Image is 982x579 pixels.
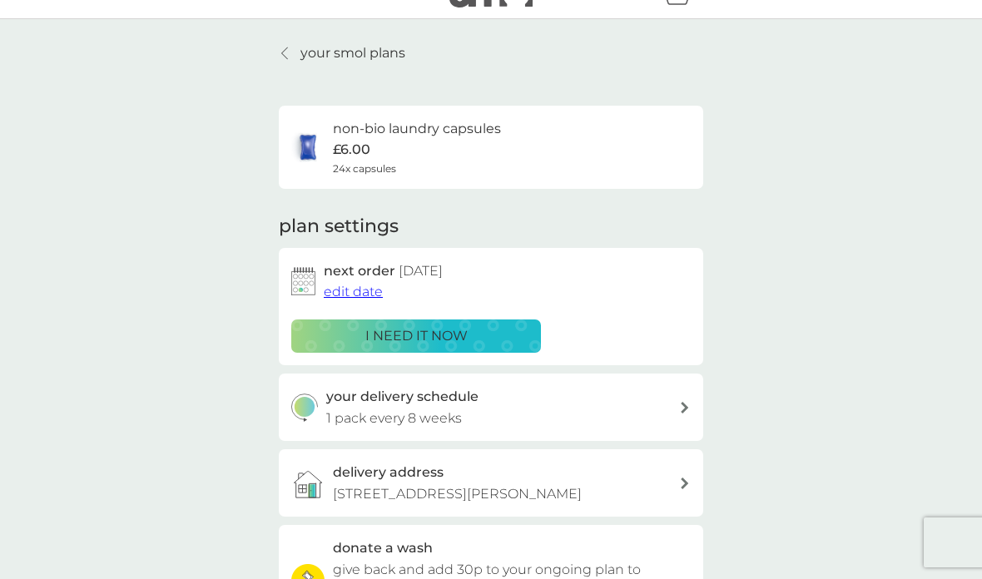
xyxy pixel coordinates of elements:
[326,386,479,408] h3: your delivery schedule
[279,42,405,64] a: your smol plans
[365,325,468,347] p: i need it now
[324,260,443,282] h2: next order
[291,131,325,164] img: non-bio laundry capsules
[324,284,383,299] span: edit date
[333,118,501,140] h6: non-bio laundry capsules
[333,161,396,176] span: 24x capsules
[324,281,383,303] button: edit date
[291,319,541,353] button: i need it now
[279,374,703,441] button: your delivery schedule1 pack every 8 weeks
[333,483,582,505] p: [STREET_ADDRESS][PERSON_NAME]
[300,42,405,64] p: your smol plans
[279,449,703,517] a: delivery address[STREET_ADDRESS][PERSON_NAME]
[279,214,399,240] h2: plan settings
[326,408,462,429] p: 1 pack every 8 weeks
[333,462,444,483] h3: delivery address
[333,537,433,559] h3: donate a wash
[399,263,443,279] span: [DATE]
[333,139,370,161] p: £6.00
